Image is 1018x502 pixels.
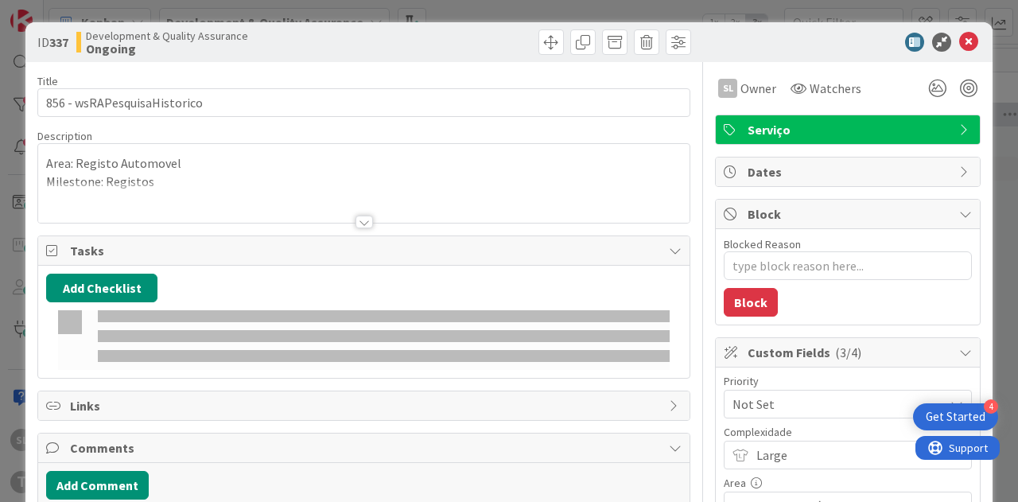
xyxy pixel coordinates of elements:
label: Blocked Reason [724,237,801,251]
div: Get Started [926,409,985,425]
span: Custom Fields [748,343,951,362]
span: Development & Quality Assurance [86,29,248,42]
button: Block [724,288,778,317]
span: Watchers [810,79,861,98]
b: Ongoing [86,42,248,55]
b: 337 [49,34,68,50]
span: ID [37,33,68,52]
span: Support [33,2,72,21]
span: Not Set [732,393,936,415]
div: 4 [984,399,998,414]
span: ( 3/4 ) [835,344,861,360]
p: Milestone: Registos [46,173,682,191]
span: Links [70,396,661,415]
button: Add Comment [46,471,149,500]
div: Priority [724,376,972,387]
span: Dates [748,162,951,181]
div: SL [718,79,737,98]
div: Area [724,477,972,488]
span: Serviço [748,120,951,139]
button: Add Checklist [46,274,157,302]
span: Description [37,129,92,143]
input: type card name here... [37,88,690,117]
span: Large [756,444,936,466]
label: Title [37,74,58,88]
span: Comments [70,438,661,457]
span: Owner [740,79,776,98]
span: Block [748,204,951,224]
span: Tasks [70,241,661,260]
div: Open Get Started checklist, remaining modules: 4 [913,403,998,430]
p: Area: Registo Automovel [46,154,682,173]
div: Complexidade [724,426,972,438]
